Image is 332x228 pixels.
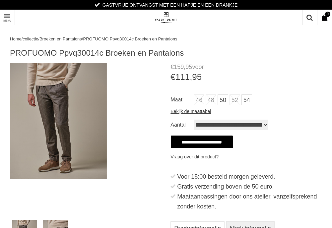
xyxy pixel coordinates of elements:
a: PROFUOMO Ppvq30014c Broeken en Pantalons [83,36,177,41]
span: 95 [192,72,202,82]
span: / [38,36,39,41]
a: Home [10,36,22,41]
span: / [22,36,23,41]
div: Voor 15:00 besteld morgen geleverd. [177,172,322,182]
label: Aantal [170,120,194,130]
li: Maataanpassingen door ons atelier, vanzelfsprekend zonder kosten. [170,192,322,211]
a: Bekijk de maattabel [170,106,211,116]
a: Vraag over dit product? [170,152,219,162]
span: voor [170,63,322,71]
a: Fabert de Wit [88,10,244,25]
a: collectie [23,36,38,41]
span: 95 [185,64,192,70]
a: 50 [218,94,228,105]
span: 0 [325,12,330,17]
span: 111 [175,72,190,82]
span: , [184,64,185,70]
a: 54 [241,94,252,105]
ul: Maat [170,94,322,106]
img: Fabert de Wit [154,12,177,23]
a: Broeken en Pantalons [39,36,82,41]
div: Gratis verzending boven de 50 euro. [177,182,322,192]
span: / [82,36,83,41]
span: € [170,64,174,70]
img: PROFUOMO Ppvq30014c Broeken en Pantalons [10,63,107,179]
span: € [170,72,175,82]
span: , [190,72,192,82]
h1: PROFUOMO Ppvq30014c Broeken en Pantalons [10,48,322,58]
span: 159 [174,64,184,70]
